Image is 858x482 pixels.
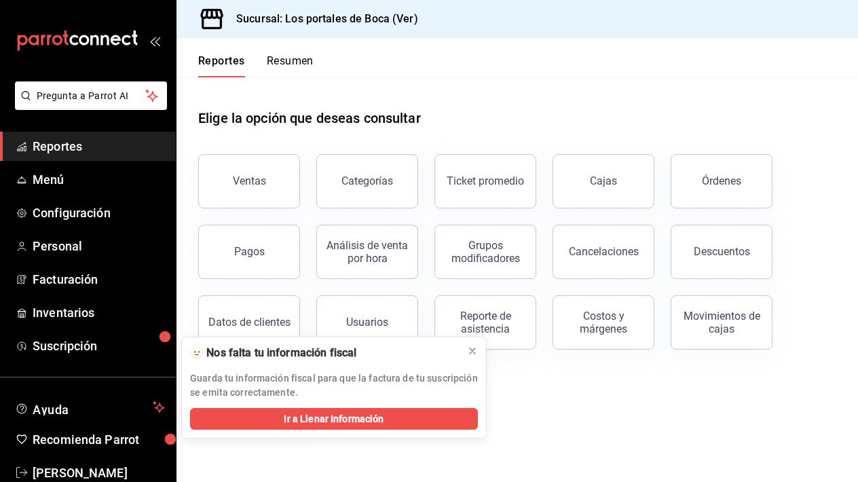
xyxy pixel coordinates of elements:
[341,174,393,187] div: Categorías
[33,237,165,255] span: Personal
[443,239,527,265] div: Grupos modificadores
[225,11,418,27] h3: Sucursal: Los portales de Boca (Ver)
[553,154,654,208] a: Cajas
[679,310,764,335] div: Movimientos de cajas
[671,154,772,208] button: Órdenes
[569,245,639,258] div: Cancelaciones
[149,35,160,46] button: open_drawer_menu
[33,137,165,155] span: Reportes
[33,204,165,222] span: Configuración
[447,174,524,187] div: Ticket promedio
[10,98,167,113] a: Pregunta a Parrot AI
[198,154,300,208] button: Ventas
[316,225,418,279] button: Análisis de venta por hora
[434,225,536,279] button: Grupos modificadores
[671,225,772,279] button: Descuentos
[443,310,527,335] div: Reporte de asistencia
[434,154,536,208] button: Ticket promedio
[694,245,750,258] div: Descuentos
[316,295,418,350] button: Usuarios
[33,270,165,289] span: Facturación
[33,464,165,482] span: [PERSON_NAME]
[553,295,654,350] button: Costos y márgenes
[267,54,314,77] button: Resumen
[198,54,245,77] button: Reportes
[590,173,618,189] div: Cajas
[198,225,300,279] button: Pagos
[33,303,165,322] span: Inventarios
[198,295,300,350] button: Datos de clientes
[208,316,291,329] div: Datos de clientes
[233,174,266,187] div: Ventas
[316,154,418,208] button: Categorías
[33,430,165,449] span: Recomienda Parrot
[198,108,421,128] h1: Elige la opción que deseas consultar
[190,371,478,400] p: Guarda tu información fiscal para que la factura de tu suscripción se emita correctamente.
[33,170,165,189] span: Menú
[198,54,314,77] div: navigation tabs
[346,316,388,329] div: Usuarios
[37,89,146,103] span: Pregunta a Parrot AI
[561,310,646,335] div: Costos y márgenes
[33,399,147,415] span: Ayuda
[15,81,167,110] button: Pregunta a Parrot AI
[190,346,456,360] div: 🫥 Nos falta tu información fiscal
[325,239,409,265] div: Análisis de venta por hora
[33,337,165,355] span: Suscripción
[234,245,265,258] div: Pagos
[434,295,536,350] button: Reporte de asistencia
[553,225,654,279] button: Cancelaciones
[284,412,384,426] span: Ir a Llenar Información
[671,295,772,350] button: Movimientos de cajas
[702,174,741,187] div: Órdenes
[190,408,478,430] button: Ir a Llenar Información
